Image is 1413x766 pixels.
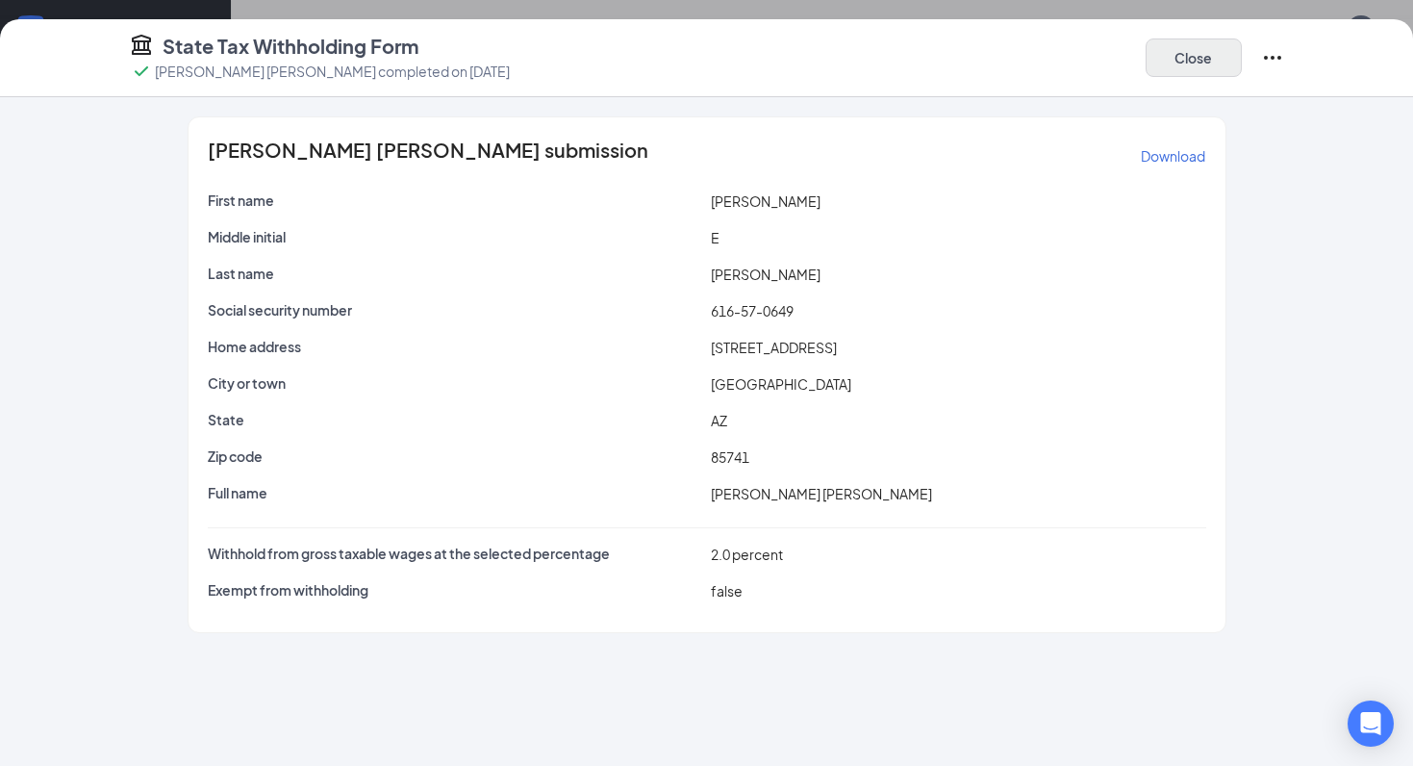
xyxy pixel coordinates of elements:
[130,33,153,56] svg: TaxGovernmentIcon
[208,373,703,393] p: City or town
[208,264,703,283] p: Last name
[208,227,703,246] p: Middle initial
[1348,701,1394,747] div: Open Intercom Messenger
[208,191,703,210] p: First name
[208,337,703,356] p: Home address
[208,300,703,319] p: Social security number
[1146,38,1242,77] button: Close
[208,447,703,466] p: Zip code
[208,410,703,429] p: State
[711,375,851,393] span: [GEOGRAPHIC_DATA]
[711,339,837,356] span: [STREET_ADDRESS]
[130,60,153,83] svg: Checkmark
[208,580,703,600] p: Exempt from withholding
[155,62,510,81] p: [PERSON_NAME] [PERSON_NAME] completed on [DATE]
[711,412,727,429] span: AZ
[711,192,820,210] span: [PERSON_NAME]
[711,448,749,466] span: 85741
[1261,46,1284,69] svg: Ellipses
[711,266,820,283] span: [PERSON_NAME]
[711,485,932,502] span: [PERSON_NAME] [PERSON_NAME]
[711,582,743,600] span: false
[711,546,783,563] span: 2.0 percent
[711,302,794,319] span: 616-57-0649
[1141,146,1205,166] p: Download
[208,140,648,171] span: [PERSON_NAME] [PERSON_NAME] submission
[163,33,418,60] h4: State Tax Withholding Form
[208,544,703,563] p: Withhold from gross taxable wages at the selected percentage
[1140,140,1206,171] button: Download
[208,483,703,502] p: Full name
[711,229,719,246] span: E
